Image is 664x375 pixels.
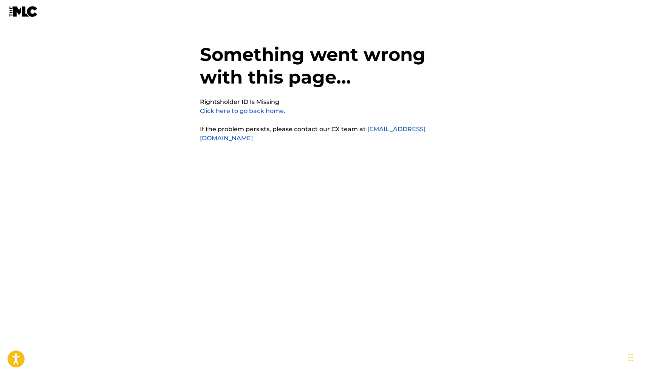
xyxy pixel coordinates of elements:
[9,6,38,17] img: MLC Logo
[626,339,664,375] iframe: Chat Widget
[200,43,464,98] h1: Something went wrong with this page...
[643,250,664,312] iframe: Resource Center
[200,107,285,115] a: Click here to go back home.
[200,125,464,143] p: If the problem persists, please contact our CX team at
[628,346,633,369] div: Drag
[200,98,279,107] pre: Rightsholder ID Is Missing
[200,126,426,142] a: [EMAIL_ADDRESS][DOMAIN_NAME]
